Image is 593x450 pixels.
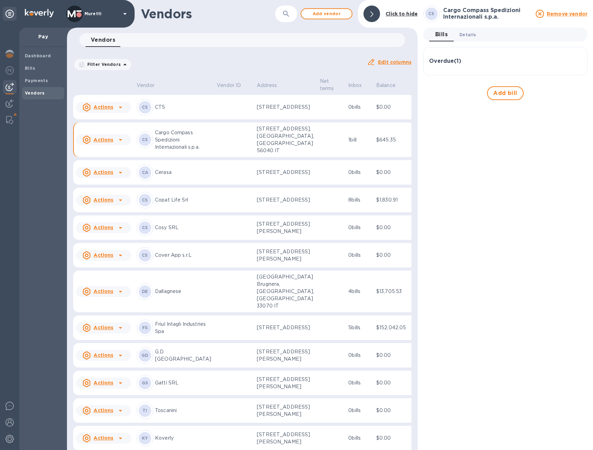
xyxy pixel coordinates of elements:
[443,7,532,20] h3: Cargo Compass Spedizioni Internazionali s.p.a.
[376,169,406,176] p: $0.00
[94,104,113,110] u: Actions
[155,407,211,414] p: Toscanini
[25,66,35,71] b: Bills
[301,8,352,19] button: Add vendor
[25,78,48,83] b: Payments
[257,125,314,154] p: [STREET_ADDRESS], [GEOGRAPHIC_DATA], [GEOGRAPHIC_DATA] 56040 IT
[257,403,314,418] p: [STREET_ADDRESS][PERSON_NAME]
[94,252,113,258] u: Actions
[142,253,148,258] b: CS
[91,35,115,45] span: Vendors
[257,82,277,89] p: Address
[487,86,524,100] button: Add bill
[348,224,371,231] p: 0 bills
[94,288,113,294] u: Actions
[85,11,119,16] p: Muretti
[386,11,418,17] b: Click to hide
[257,431,314,446] p: [STREET_ADDRESS][PERSON_NAME]
[307,10,346,18] span: Add vendor
[376,434,406,442] p: $0.00
[155,169,211,176] p: Cerasa
[376,288,406,295] p: $13,705.53
[142,137,148,142] b: CS
[348,434,371,442] p: 0 bills
[25,53,51,58] b: Dashboard
[155,288,211,295] p: Dallagnese
[155,129,211,151] p: Cargo Compass Spedizioni Internazionali s.p.a.
[376,224,406,231] p: $0.00
[547,11,587,17] u: Remove vendor
[320,78,343,92] span: Net terms
[94,137,113,143] u: Actions
[320,78,334,92] p: Net terms
[257,376,314,390] p: [STREET_ADDRESS][PERSON_NAME]
[257,196,314,204] p: [STREET_ADDRESS]
[257,273,314,310] p: [GEOGRAPHIC_DATA] Brugnera, [GEOGRAPHIC_DATA], [GEOGRAPHIC_DATA] 33070 IT
[348,82,362,89] p: Inbox
[376,252,406,259] p: $0.00
[348,379,371,387] p: 0 bills
[257,221,314,235] p: [STREET_ADDRESS][PERSON_NAME]
[155,224,211,231] p: Cosy SRL
[137,82,163,89] span: Vendor
[348,82,371,89] span: Inbox
[257,169,314,176] p: [STREET_ADDRESS]
[257,324,314,331] p: [STREET_ADDRESS]
[257,248,314,263] p: [STREET_ADDRESS][PERSON_NAME]
[348,252,371,259] p: 0 bills
[376,196,406,204] p: $1,830.91
[217,82,250,89] span: Vendor ID
[94,197,113,203] u: Actions
[142,170,148,175] b: CA
[348,169,371,176] p: 0 bills
[25,90,45,96] b: Vendors
[155,321,211,335] p: Friul Intagli Industries Spa
[142,289,148,294] b: DE
[376,379,406,387] p: $0.00
[348,324,371,331] p: 5 bills
[155,104,211,111] p: CTS
[142,325,148,330] b: FS
[348,136,371,144] p: 1 bill
[217,82,241,89] p: Vendor ID
[141,7,275,21] h1: Vendors
[142,197,148,203] b: CS
[3,7,17,21] div: Unpin categories
[155,252,211,259] p: Cover App s.r.L
[94,169,113,175] u: Actions
[348,407,371,414] p: 0 bills
[348,352,371,359] p: 0 bills
[376,352,406,359] p: $0.00
[493,89,517,97] span: Add bill
[428,11,435,16] b: CS
[155,348,211,363] p: G.D. [GEOGRAPHIC_DATA]
[348,104,371,111] p: 0 bills
[142,380,148,385] b: GS
[459,31,476,38] span: Details
[142,353,148,358] b: GD
[155,379,211,387] p: Gatti SRL
[143,408,147,413] b: TI
[85,61,121,67] p: Filter Vendors
[155,196,211,204] p: Copat Life Srl
[376,136,406,144] p: $645.35
[155,434,211,442] p: Koverly
[94,225,113,230] u: Actions
[376,82,405,89] span: Balance
[435,30,448,39] span: Bills
[257,348,314,363] p: [STREET_ADDRESS][PERSON_NAME]
[348,288,371,295] p: 4 bills
[142,436,148,441] b: KY
[94,408,113,413] u: Actions
[94,325,113,330] u: Actions
[376,407,406,414] p: $0.00
[142,105,148,110] b: CS
[6,66,14,75] img: Foreign exchange
[348,196,371,204] p: 8 bills
[257,82,286,89] span: Address
[94,435,113,441] u: Actions
[25,9,54,17] img: Logo
[429,58,461,65] h3: Overdue ( 1 )
[376,324,406,331] p: $152,042.05
[429,53,582,69] div: Overdue(1)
